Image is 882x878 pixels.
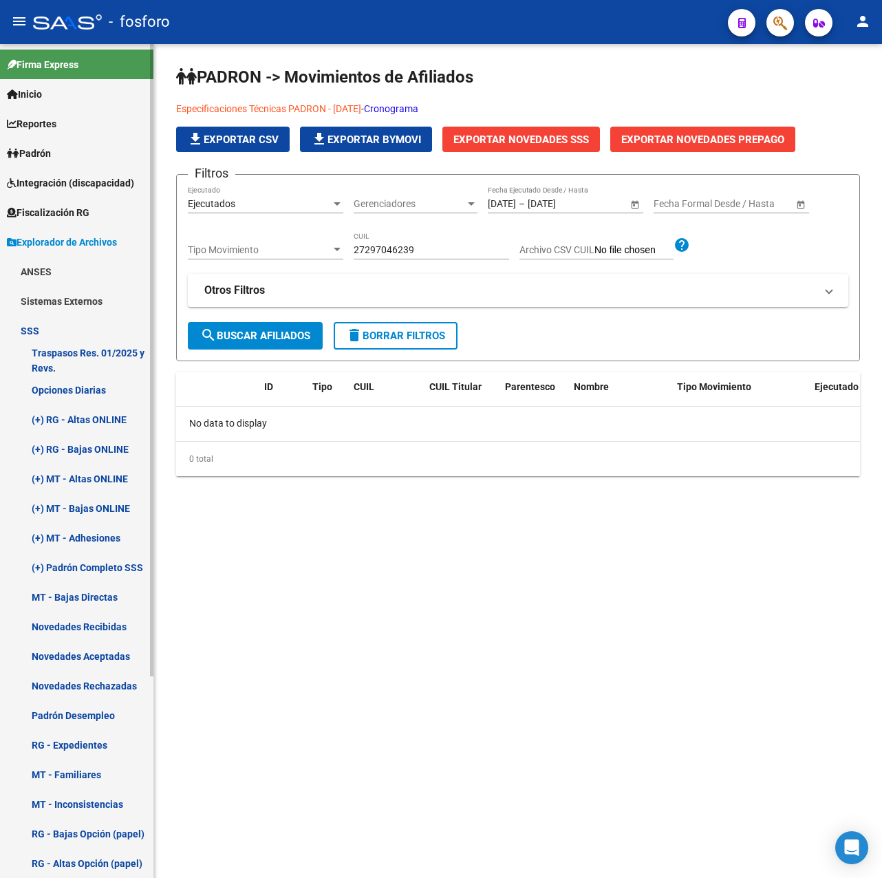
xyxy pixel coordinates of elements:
[621,133,784,146] span: Exportar Novedades Prepago
[574,381,609,392] span: Nombre
[200,327,217,343] mat-icon: search
[188,244,331,256] span: Tipo Movimiento
[354,198,465,210] span: Gerenciadores
[176,407,860,441] div: No data to display
[499,372,568,418] datatable-header-cell: Parentesco
[109,7,170,37] span: - fosforo
[505,381,555,392] span: Parentesco
[7,116,56,131] span: Reportes
[654,198,704,210] input: Fecha inicio
[11,13,28,30] mat-icon: menu
[334,322,458,350] button: Borrar Filtros
[429,381,482,392] span: CUIL Titular
[176,103,361,114] a: Especificaciones Técnicas PADRON - [DATE]
[610,127,795,152] button: Exportar Novedades Prepago
[311,133,421,146] span: Exportar Bymovi
[311,131,327,147] mat-icon: file_download
[300,127,432,152] button: Exportar Bymovi
[187,131,204,147] mat-icon: file_download
[519,198,525,210] span: –
[188,164,235,183] h3: Filtros
[176,442,860,476] div: 0 total
[854,13,871,30] mat-icon: person
[187,133,279,146] span: Exportar CSV
[188,198,235,209] span: Ejecutados
[264,381,273,392] span: ID
[453,133,589,146] span: Exportar Novedades SSS
[7,57,78,72] span: Firma Express
[594,244,674,257] input: Archivo CSV CUIL
[442,127,600,152] button: Exportar Novedades SSS
[7,146,51,161] span: Padrón
[716,198,783,210] input: Fecha fin
[677,381,751,392] span: Tipo Movimiento
[519,244,594,255] span: Archivo CSV CUIL
[815,381,859,392] span: Ejecutado
[364,103,418,114] a: Cronograma
[627,197,642,211] button: Open calendar
[204,283,265,298] strong: Otros Filtros
[176,67,473,87] span: PADRON -> Movimientos de Afiliados
[528,198,595,210] input: Fecha fin
[259,372,307,418] datatable-header-cell: ID
[312,381,332,392] span: Tipo
[188,322,323,350] button: Buscar Afiliados
[7,205,89,220] span: Fiscalización RG
[176,101,860,116] p: -
[793,197,808,211] button: Open calendar
[488,198,516,210] input: Fecha inicio
[346,327,363,343] mat-icon: delete
[7,87,42,102] span: Inicio
[346,330,445,342] span: Borrar Filtros
[835,831,868,864] div: Open Intercom Messenger
[674,237,690,253] mat-icon: help
[424,372,499,418] datatable-header-cell: CUIL Titular
[200,330,310,342] span: Buscar Afiliados
[568,372,671,418] datatable-header-cell: Nombre
[307,372,348,418] datatable-header-cell: Tipo
[176,127,290,152] button: Exportar CSV
[348,372,424,418] datatable-header-cell: CUIL
[671,372,809,418] datatable-header-cell: Tipo Movimiento
[7,175,134,191] span: Integración (discapacidad)
[354,381,374,392] span: CUIL
[188,274,848,307] mat-expansion-panel-header: Otros Filtros
[7,235,117,250] span: Explorador de Archivos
